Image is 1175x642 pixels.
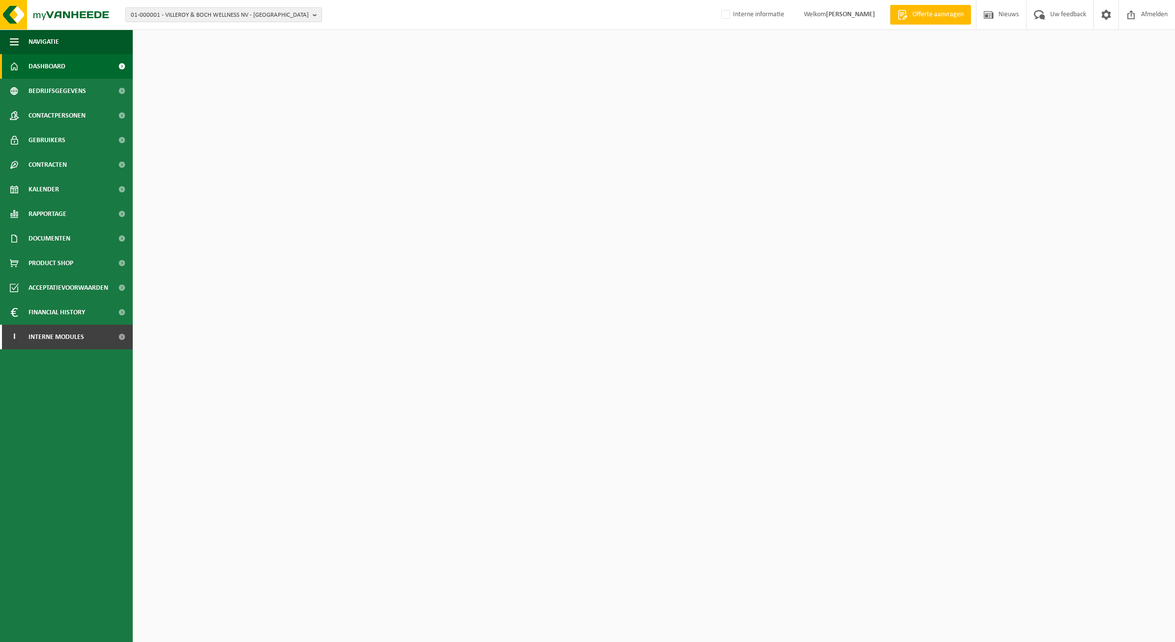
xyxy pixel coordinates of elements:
[29,79,86,103] span: Bedrijfsgegevens
[29,30,59,54] span: Navigatie
[29,128,65,153] span: Gebruikers
[890,5,971,25] a: Offerte aanvragen
[131,8,309,23] span: 01-000001 - VILLEROY & BOCH WELLNESS NV - [GEOGRAPHIC_DATA]
[125,7,322,22] button: 01-000001 - VILLEROY & BOCH WELLNESS NV - [GEOGRAPHIC_DATA]
[826,11,875,18] strong: [PERSON_NAME]
[29,202,66,226] span: Rapportage
[29,54,65,79] span: Dashboard
[29,226,70,251] span: Documenten
[29,153,67,177] span: Contracten
[910,10,966,20] span: Offerte aanvragen
[29,275,108,300] span: Acceptatievoorwaarden
[29,251,73,275] span: Product Shop
[29,177,59,202] span: Kalender
[719,7,784,22] label: Interne informatie
[29,325,84,349] span: Interne modules
[29,103,86,128] span: Contactpersonen
[29,300,85,325] span: Financial History
[10,325,19,349] span: I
